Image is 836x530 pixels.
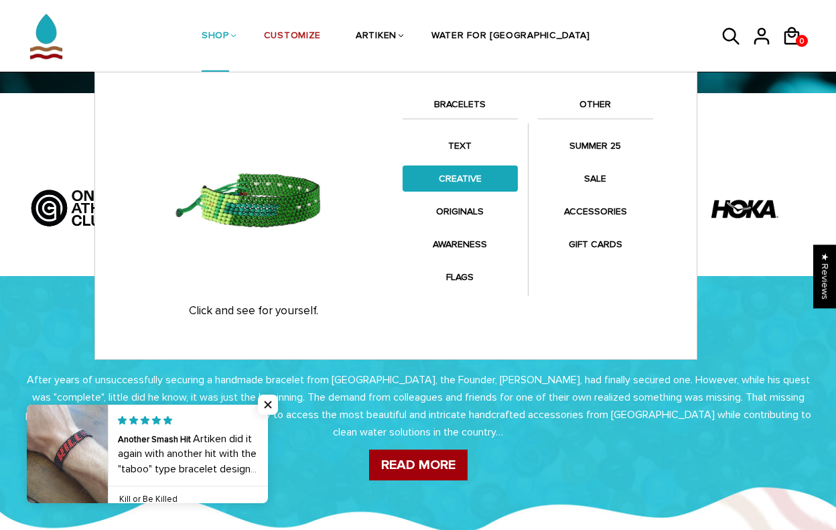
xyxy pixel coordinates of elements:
a: CREATIVE [403,165,518,192]
a: AWARENESS [403,231,518,257]
p: Click and see for yourself. [119,304,389,318]
a: TEXT [403,133,518,159]
img: Artboard_5_bcd5fb9d-526a-4748-82a7-e4a7ed1c43f8.jpg [26,176,157,229]
a: READ MORE [369,450,468,480]
a: FLAGS [403,264,518,290]
a: GIFT CARDS [538,231,653,257]
div: Click to open Judge.me floating reviews tab [813,245,836,308]
a: ORIGINALS [403,198,518,224]
a: OTHER [538,96,653,119]
a: SHOP [202,1,229,72]
span: Close popup widget [258,395,278,415]
a: CUSTOMIZE [264,1,321,72]
p: After years of unsuccessfully securing a handmade bracelet from [GEOGRAPHIC_DATA], the Founder, [... [20,371,816,441]
h2: Partnered With [36,127,800,149]
a: BRACELETS [403,96,518,119]
a: ARTIKEN [356,1,397,72]
a: WATER FOR [GEOGRAPHIC_DATA] [431,1,590,72]
a: 0 [796,35,808,47]
span: 0 [796,33,808,50]
a: SALE [538,165,653,192]
a: SUMMER 25 [538,133,653,159]
a: ACCESSORIES [538,198,653,224]
img: HOKA-logo.webp [711,176,778,243]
